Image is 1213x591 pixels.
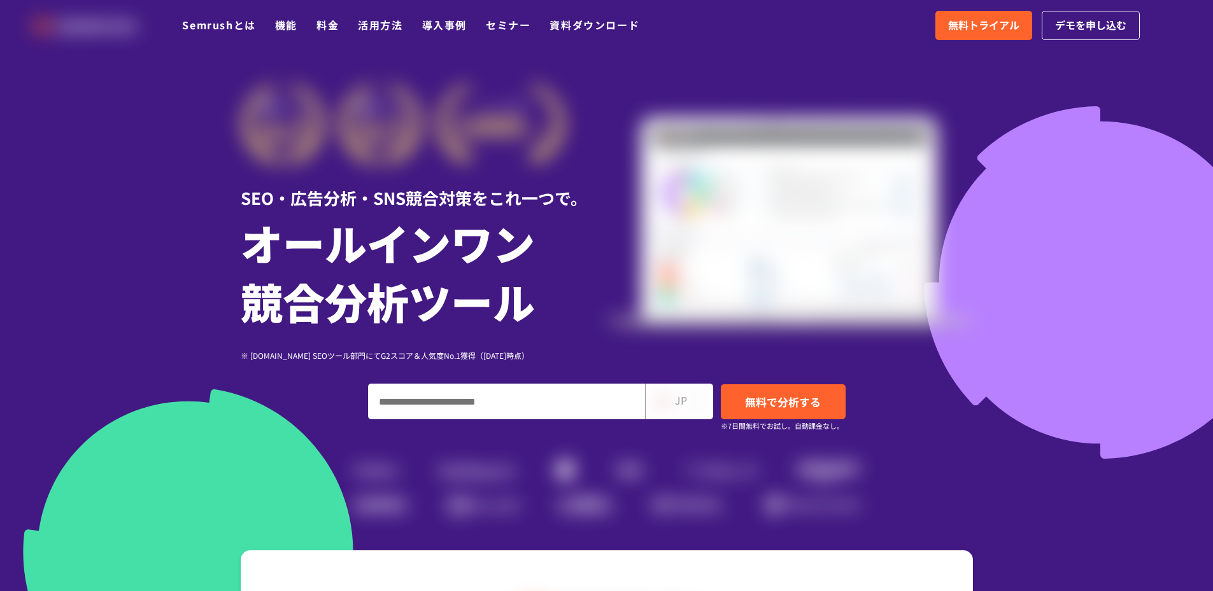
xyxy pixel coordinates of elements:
small: ※7日間無料でお試し。自動課金なし。 [721,420,844,432]
a: 活用方法 [358,17,402,32]
a: 資料ダウンロード [550,17,639,32]
input: ドメイン、キーワードまたはURLを入力してください [369,384,644,419]
span: JP [675,393,687,408]
a: 機能 [275,17,297,32]
a: デモを申し込む [1042,11,1140,40]
a: 無料トライアル [935,11,1032,40]
a: 料金 [316,17,339,32]
div: SEO・広告分析・SNS競合対策をこれ一つで。 [241,166,607,210]
div: ※ [DOMAIN_NAME] SEOツール部門にてG2スコア＆人気度No.1獲得（[DATE]時点） [241,349,607,361]
a: 無料で分析する [721,384,846,419]
span: デモを申し込む [1055,17,1126,34]
a: セミナー [486,17,530,32]
a: 導入事例 [422,17,467,32]
a: Semrushとは [182,17,255,32]
h1: オールインワン 競合分析ツール [241,213,607,330]
span: 無料トライアル [948,17,1019,34]
span: 無料で分析する [745,394,821,410]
